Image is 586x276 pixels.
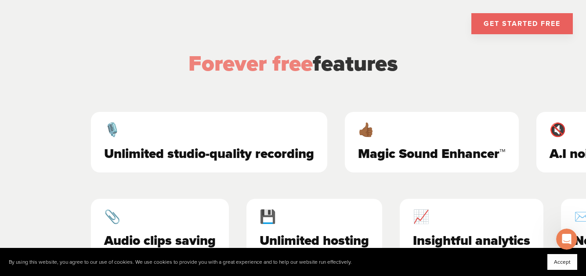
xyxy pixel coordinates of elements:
[413,212,530,222] span: 📈
[104,125,314,136] span: 🎙️
[554,259,571,265] span: Accept
[82,48,504,79] div: features
[556,229,577,250] iframe: Intercom live chat
[104,212,216,222] span: 📎
[471,13,573,34] a: GET STARTED FREE
[9,259,352,265] p: By using this website, you agree to our use of cookies. We use cookies to provide you with a grea...
[260,236,369,246] span: Unlimited hosting
[260,212,369,222] span: 💾
[413,236,530,246] span: Insightful analytics
[547,254,577,270] button: Accept
[358,149,506,159] span: Magic Sound Enhancer™
[104,236,216,246] span: Audio clips saving
[358,125,506,136] span: 👍🏾
[188,50,313,77] span: Forever free
[104,149,314,159] span: Unlimited studio-quality recording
